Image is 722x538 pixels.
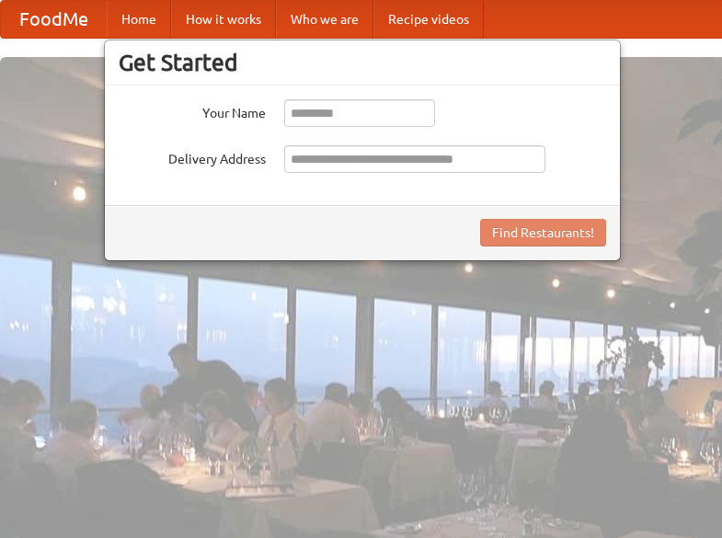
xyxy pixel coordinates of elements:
[373,1,484,38] a: Recipe videos
[276,1,373,38] a: Who we are
[119,145,266,168] label: Delivery Address
[119,99,266,122] label: Your Name
[171,1,276,38] a: How it works
[1,1,107,38] a: FoodMe
[107,1,171,38] a: Home
[480,219,606,246] button: Find Restaurants!
[119,49,606,76] h3: Get Started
